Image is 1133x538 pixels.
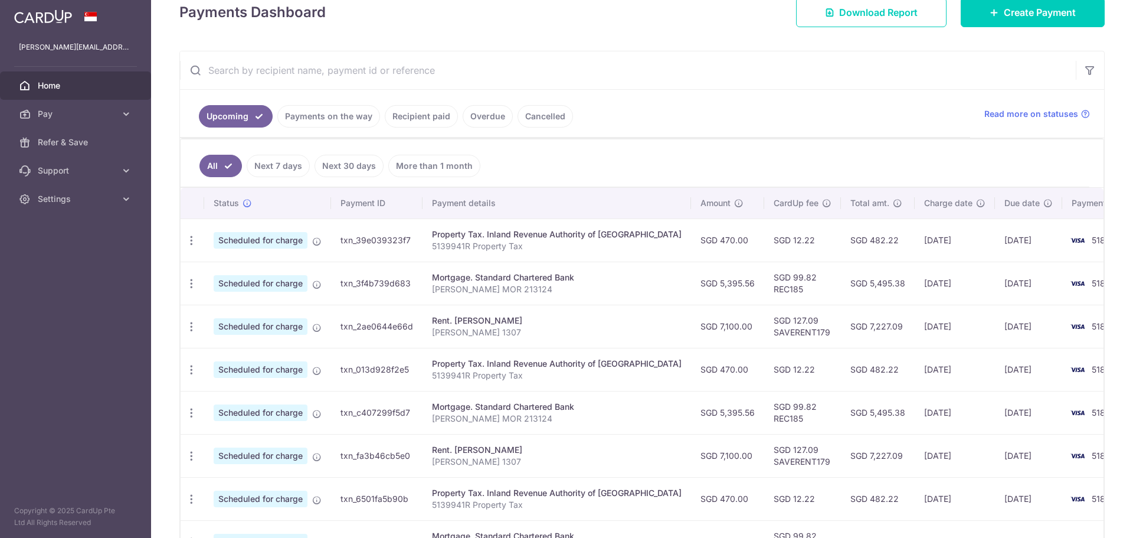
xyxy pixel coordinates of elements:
[214,491,307,507] span: Scheduled for charge
[199,105,273,128] a: Upcoming
[432,444,682,456] div: Rent. [PERSON_NAME]
[764,262,841,305] td: SGD 99.82 REC185
[984,108,1090,120] a: Read more on statuses
[915,348,995,391] td: [DATE]
[995,391,1062,434] td: [DATE]
[1092,364,1109,374] span: 5181
[214,405,307,421] span: Scheduled for charge
[839,5,918,19] span: Download Report
[841,477,915,520] td: SGD 482.22
[700,197,731,209] span: Amount
[518,105,573,128] a: Cancelled
[915,391,995,434] td: [DATE]
[432,487,682,499] div: Property Tax. Inland Revenue Authority of [GEOGRAPHIC_DATA]
[432,413,682,425] p: [PERSON_NAME] MOR 213124
[995,477,1062,520] td: [DATE]
[1092,451,1109,461] span: 5181
[463,105,513,128] a: Overdue
[1066,492,1089,506] img: Bank Card
[995,348,1062,391] td: [DATE]
[691,262,764,305] td: SGD 5,395.56
[1066,449,1089,463] img: Bank Card
[764,434,841,477] td: SGD 127.09 SAVERENT179
[984,108,1078,120] span: Read more on statuses
[1092,235,1109,245] span: 5181
[841,348,915,391] td: SGD 482.22
[1004,197,1040,209] span: Due date
[214,361,307,378] span: Scheduled for charge
[915,219,995,262] td: [DATE]
[180,51,1076,89] input: Search by recipient name, payment id or reference
[214,197,239,209] span: Status
[691,434,764,477] td: SGD 7,100.00
[1066,363,1089,377] img: Bank Card
[38,80,116,92] span: Home
[924,197,972,209] span: Charge date
[432,358,682,370] div: Property Tax. Inland Revenue Authority of [GEOGRAPHIC_DATA]
[247,155,310,177] a: Next 7 days
[841,262,915,305] td: SGD 5,495.38
[764,391,841,434] td: SGD 99.82 REC185
[432,456,682,468] p: [PERSON_NAME] 1307
[14,9,72,24] img: CardUp
[691,348,764,391] td: SGD 470.00
[995,434,1062,477] td: [DATE]
[841,219,915,262] td: SGD 482.22
[1092,321,1109,331] span: 5181
[691,219,764,262] td: SGD 470.00
[432,499,682,511] p: 5139941R Property Tax
[331,262,423,305] td: txn_3f4b739d683
[691,391,764,434] td: SGD 5,395.56
[764,477,841,520] td: SGD 12.22
[432,283,682,295] p: [PERSON_NAME] MOR 213124
[214,275,307,292] span: Scheduled for charge
[432,401,682,413] div: Mortgage. Standard Chartered Bank
[841,305,915,348] td: SGD 7,227.09
[331,305,423,348] td: txn_2ae0644e66d
[388,155,480,177] a: More than 1 month
[214,318,307,335] span: Scheduled for charge
[277,105,380,128] a: Payments on the way
[331,391,423,434] td: txn_c407299f5d7
[38,136,116,148] span: Refer & Save
[331,348,423,391] td: txn_013d928f2e5
[385,105,458,128] a: Recipient paid
[432,229,682,240] div: Property Tax. Inland Revenue Authority of [GEOGRAPHIC_DATA]
[1092,278,1109,288] span: 5181
[331,434,423,477] td: txn_fa3b46cb5e0
[1092,407,1109,418] span: 5181
[432,272,682,283] div: Mortgage. Standard Chartered Bank
[841,391,915,434] td: SGD 5,495.38
[199,155,242,177] a: All
[27,8,51,19] span: Help
[995,219,1062,262] td: [DATE]
[38,165,116,177] span: Support
[915,434,995,477] td: [DATE]
[764,305,841,348] td: SGD 127.09 SAVERENT179
[841,434,915,477] td: SGD 7,227.09
[432,327,682,338] p: [PERSON_NAME] 1307
[1066,406,1089,420] img: Bank Card
[38,193,116,205] span: Settings
[995,305,1062,348] td: [DATE]
[432,370,682,382] p: 5139941R Property Tax
[331,219,423,262] td: txn_39e039323f7
[19,41,132,53] p: [PERSON_NAME][EMAIL_ADDRESS][PERSON_NAME][DOMAIN_NAME]
[915,477,995,520] td: [DATE]
[1004,5,1076,19] span: Create Payment
[432,315,682,327] div: Rent. [PERSON_NAME]
[315,155,384,177] a: Next 30 days
[774,197,818,209] span: CardUp fee
[691,477,764,520] td: SGD 470.00
[331,477,423,520] td: txn_6501fa5b90b
[179,2,326,23] h4: Payments Dashboard
[691,305,764,348] td: SGD 7,100.00
[214,448,307,464] span: Scheduled for charge
[850,197,889,209] span: Total amt.
[764,219,841,262] td: SGD 12.22
[38,108,116,120] span: Pay
[1066,319,1089,334] img: Bank Card
[423,188,691,219] th: Payment details
[214,232,307,249] span: Scheduled for charge
[915,262,995,305] td: [DATE]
